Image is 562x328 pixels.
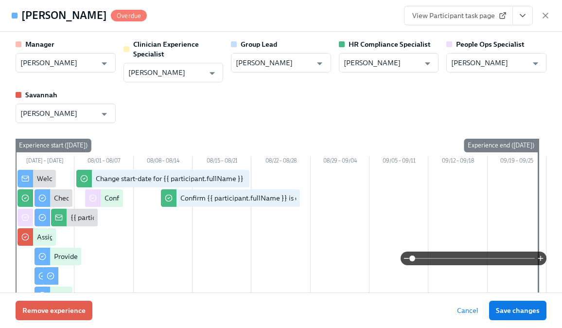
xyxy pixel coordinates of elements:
[349,40,431,49] strong: HR Compliance Specialist
[205,66,220,81] button: Open
[412,11,505,20] span: View Participant task page
[97,56,112,71] button: Open
[241,40,277,49] strong: Group Lead
[420,56,435,71] button: Open
[54,193,183,203] div: Check out our recommended laptop specs
[97,107,112,122] button: Open
[528,56,543,71] button: Open
[74,156,133,168] div: 08/01 – 08/07
[133,40,199,58] strong: Clinician Experience Specialist
[111,12,147,19] span: Overdue
[37,232,405,242] div: Assign a Clinician Experience Specialist for {{ participant.fullName }} (start-date {{ participan...
[180,193,342,203] div: Confirm {{ participant.fullName }} is cleared to start
[25,40,54,49] strong: Manager
[489,301,546,320] button: Save changes
[25,91,57,99] strong: Savannah
[512,6,533,25] button: View task page
[457,306,478,315] span: Cancel
[105,193,200,203] div: Confirm cleared by People Ops
[193,156,251,168] div: 08/15 – 08/21
[456,40,525,49] strong: People Ops Specialist
[16,156,74,168] div: [DATE] – [DATE]
[488,156,546,168] div: 09/19 – 09/25
[312,56,327,71] button: Open
[37,174,210,183] div: Welcome from the Charlie Health Compliance Team 👋
[464,139,538,152] div: Experience end ([DATE])
[369,156,428,168] div: 09/05 – 09/11
[496,306,540,315] span: Save changes
[251,156,310,168] div: 08/22 – 08/28
[450,301,485,320] button: Cancel
[404,6,513,25] a: View Participant task page
[134,156,193,168] div: 08/08 – 08/14
[54,291,147,300] div: Complete your drug screening
[96,174,244,183] div: Change start-date for {{ participant.fullName }}
[70,213,257,222] div: {{ participant.fullName }} has filled out the onboarding form
[311,156,369,168] div: 08/29 – 09/04
[15,139,91,152] div: Experience start ([DATE])
[16,301,92,320] button: Remove experience
[21,8,107,23] h4: [PERSON_NAME]
[22,306,86,315] span: Remove experience
[428,156,487,168] div: 09/12 – 09/18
